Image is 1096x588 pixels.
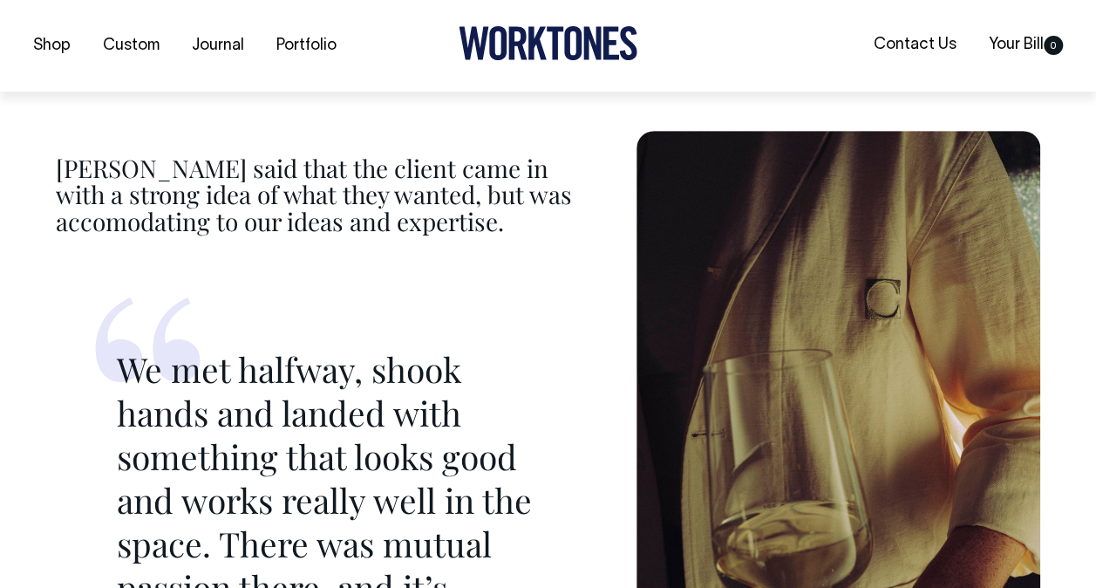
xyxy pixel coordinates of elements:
p: [PERSON_NAME] said that the client came in with a strong idea of what they wanted, but was accomo... [56,155,594,236]
a: Contact Us [867,31,963,59]
a: Portfolio [269,31,344,60]
a: Shop [26,31,78,60]
a: Custom [96,31,167,60]
a: Your Bill0 [982,31,1070,59]
span: 0 [1044,36,1063,55]
a: Journal [185,31,251,60]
